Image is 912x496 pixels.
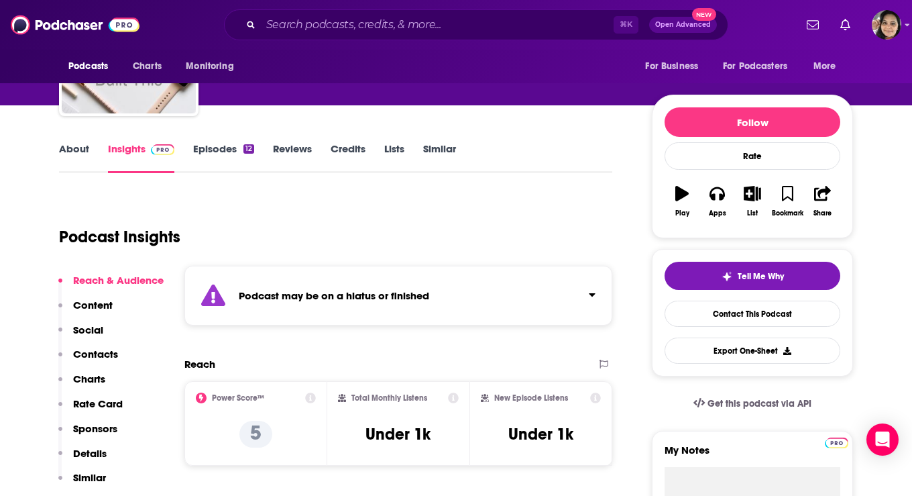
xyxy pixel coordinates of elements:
a: About [59,142,89,173]
div: Search podcasts, credits, & more... [224,9,728,40]
button: List [735,177,770,226]
button: Sponsors [58,422,117,447]
a: Show notifications dropdown [801,13,824,36]
button: Content [58,299,113,324]
button: Contacts [58,348,118,373]
button: Reach & Audience [58,274,164,299]
span: New [692,8,716,21]
p: Content [73,299,113,311]
span: Monitoring [186,57,233,76]
span: ⌘ K [614,16,638,34]
span: For Business [645,57,698,76]
span: Podcasts [68,57,108,76]
button: Bookmark [770,177,805,226]
button: open menu [714,54,807,79]
p: Details [73,447,107,460]
p: Sponsors [73,422,117,435]
button: Share [805,177,840,226]
a: Credits [331,142,365,173]
div: Rate [665,142,840,170]
a: Pro website [825,436,848,448]
strong: Podcast may be on a hiatus or finished [239,289,429,302]
div: List [747,209,758,217]
img: Podchaser Pro [151,144,174,155]
a: Similar [423,142,456,173]
div: Apps [709,209,726,217]
button: Social [58,324,103,348]
img: Podchaser - Follow, Share and Rate Podcasts [11,12,139,38]
button: open menu [59,54,125,79]
button: Details [58,447,107,472]
h3: Under 1k [365,424,431,444]
p: Social [73,324,103,336]
section: Click to expand status details [184,266,612,326]
p: Reach & Audience [73,274,164,287]
a: Lists [384,142,404,173]
a: Charts [124,54,170,79]
div: Play [675,209,689,217]
input: Search podcasts, credits, & more... [261,14,614,36]
h2: Reach [184,358,215,370]
button: Charts [58,373,105,397]
button: Follow [665,107,840,137]
button: open menu [804,54,853,79]
a: InsightsPodchaser Pro [108,142,174,173]
p: 5 [239,421,272,448]
h2: Total Monthly Listens [351,393,427,403]
div: Bookmark [772,209,803,217]
span: Tell Me Why [738,271,784,282]
button: open menu [176,54,251,79]
p: Charts [73,373,105,385]
span: Open Advanced [655,21,711,28]
div: Open Intercom Messenger [866,424,899,456]
img: Podchaser Pro [825,438,848,448]
div: Share [813,209,832,217]
div: 12 [243,144,254,154]
p: Contacts [73,348,118,360]
h3: Under 1k [508,424,573,444]
span: For Podcasters [723,57,787,76]
button: open menu [636,54,715,79]
a: Reviews [273,142,312,173]
label: My Notes [665,444,840,467]
h2: Power Score™ [212,393,264,403]
button: Open AdvancedNew [649,17,717,33]
button: Similar [58,471,106,496]
button: Export One-Sheet [665,338,840,364]
button: Play [665,177,699,226]
span: Charts [133,57,162,76]
button: Rate Card [58,397,123,422]
h1: Podcast Insights [59,227,180,247]
p: Similar [73,471,106,484]
a: Show notifications dropdown [835,13,856,36]
img: User Profile [872,10,901,40]
button: tell me why sparkleTell Me Why [665,262,840,290]
button: Apps [699,177,734,226]
img: tell me why sparkle [722,271,732,282]
button: Show profile menu [872,10,901,40]
a: Episodes12 [193,142,254,173]
a: Contact This Podcast [665,301,840,327]
span: Logged in as shelbyjanner [872,10,901,40]
h2: New Episode Listens [494,393,568,403]
span: More [813,57,836,76]
span: Get this podcast via API [707,398,811,409]
a: Get this podcast via API [683,387,822,420]
p: Rate Card [73,397,123,410]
